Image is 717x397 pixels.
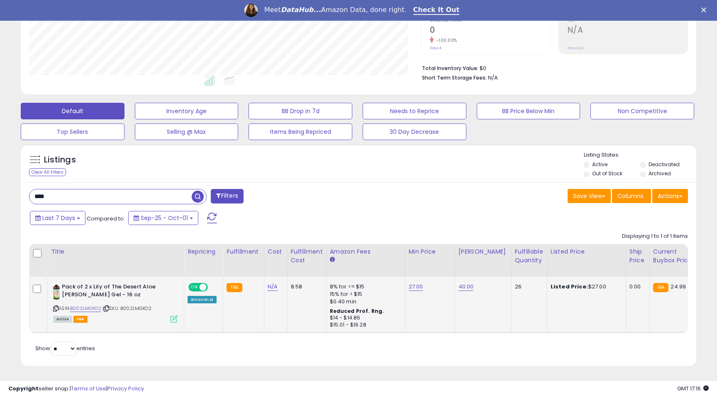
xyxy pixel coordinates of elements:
[53,283,60,300] img: 41JpalKSmCL._SL40_.jpg
[551,247,622,256] div: Listed Price
[8,385,39,392] strong: Copyright
[488,74,498,82] span: N/A
[227,247,260,256] div: Fulfillment
[330,307,384,315] b: Reduced Prof. Rng.
[291,283,320,290] div: 8.58
[71,385,106,392] a: Terms of Use
[330,247,402,256] div: Amazon Fees
[458,283,474,291] a: 40.00
[363,103,466,119] button: Needs to Reprice
[551,283,619,290] div: $27.00
[249,123,352,140] button: Items Being Repriced
[189,284,200,291] span: ON
[268,283,278,291] a: N/A
[409,283,423,291] a: 27.00
[30,211,85,225] button: Last 7 Days
[677,385,709,392] span: 2025-10-9 17:16 GMT
[51,247,180,256] div: Title
[430,25,550,36] h2: 0
[629,247,646,265] div: Ship Price
[330,290,399,298] div: 15% for > $15
[42,214,75,222] span: Last 7 Days
[135,123,239,140] button: Selling @ Max
[629,283,643,290] div: 0.00
[422,65,478,72] b: Total Inventory Value:
[21,103,124,119] button: Default
[422,63,682,73] li: $0
[70,305,101,312] a: B002LMGXO2
[649,161,680,168] label: Deactivated
[568,18,688,23] span: ROI
[568,189,611,203] button: Save View
[551,283,588,290] b: Listed Price:
[8,385,144,393] div: seller snap | |
[207,284,220,291] span: OFF
[188,247,219,256] div: Repricing
[135,103,239,119] button: Inventory Age
[652,189,688,203] button: Actions
[409,247,451,256] div: Min Price
[422,74,487,81] b: Short Term Storage Fees:
[53,316,72,323] span: All listings currently available for purchase on Amazon
[515,283,541,290] div: 26
[102,305,151,312] span: | SKU: B002LMGXO2
[590,103,694,119] button: Non Competitive
[330,256,335,264] small: Amazon Fees.
[584,151,696,159] p: Listing States:
[141,214,188,222] span: Sep-25 - Oct-01
[227,283,242,292] small: FBA
[128,211,198,225] button: Sep-25 - Oct-01
[477,103,580,119] button: BB Price Below Min
[291,247,323,265] div: Fulfillment Cost
[29,168,66,176] div: Clear All Filters
[330,322,399,329] div: $15.01 - $16.28
[430,18,550,23] span: Ordered Items
[568,25,688,36] h2: N/A
[44,154,76,166] h5: Listings
[21,123,124,140] button: Top Sellers
[434,37,457,44] small: -100.00%
[701,7,710,12] div: Close
[73,316,88,323] span: FBA
[413,6,460,15] a: Check It Out
[330,315,399,322] div: $14 - $14.86
[592,170,622,177] label: Out of Stock
[188,296,217,303] div: Amazon AI
[62,283,163,300] b: Pack of 2 x Lily of The Desert Aloe [PERSON_NAME] Gel - 16 oz
[35,344,95,352] span: Show: entries
[53,283,178,322] div: ASIN:
[653,283,668,292] small: FBA
[430,46,441,51] small: Prev: 4
[515,247,544,265] div: Fulfillable Quantity
[281,6,321,14] i: DataHub...
[592,161,607,168] label: Active
[264,6,407,14] div: Meet Amazon Data, done right.
[671,283,686,290] span: 24.99
[617,192,644,200] span: Columns
[612,189,651,203] button: Columns
[458,247,508,256] div: [PERSON_NAME]
[649,170,671,177] label: Archived
[244,4,258,17] img: Profile image for Georgie
[87,215,125,223] span: Compared to:
[622,232,688,240] div: Displaying 1 to 1 of 1 items
[249,103,352,119] button: BB Drop in 7d
[330,298,399,305] div: $0.40 min
[107,385,144,392] a: Privacy Policy
[363,123,466,140] button: 30 Day Decrease
[653,247,696,265] div: Current Buybox Price
[568,46,584,51] small: Prev: N/A
[211,189,243,203] button: Filters
[268,247,284,256] div: Cost
[330,283,399,290] div: 8% for <= $15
